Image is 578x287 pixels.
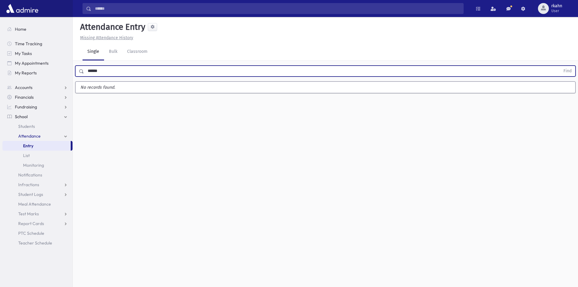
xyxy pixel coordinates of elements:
[23,143,33,149] span: Entry
[18,133,41,139] span: Attendance
[551,4,562,9] span: rkahn
[2,190,73,199] a: Student Logs
[2,131,73,141] a: Attendance
[551,9,562,13] span: User
[18,124,35,129] span: Students
[15,94,34,100] span: Financials
[2,121,73,131] a: Students
[2,180,73,190] a: Infractions
[2,68,73,78] a: My Reports
[2,49,73,58] a: My Tasks
[15,60,49,66] span: My Appointments
[5,2,40,15] img: AdmirePro
[23,162,44,168] span: Monitoring
[2,102,73,112] a: Fundraising
[2,219,73,228] a: Report Cards
[2,228,73,238] a: PTC Schedule
[23,153,30,158] span: List
[15,70,37,76] span: My Reports
[18,211,39,217] span: Test Marks
[15,114,28,119] span: School
[80,35,133,40] u: Missing Attendance History
[76,82,575,93] label: No records found.
[2,170,73,180] a: Notifications
[2,39,73,49] a: Time Tracking
[83,43,104,60] a: Single
[104,43,122,60] a: Bulk
[15,41,42,46] span: Time Tracking
[122,43,152,60] a: Classroom
[78,35,133,40] a: Missing Attendance History
[18,192,43,197] span: Student Logs
[2,238,73,248] a: Teacher Schedule
[2,112,73,121] a: School
[2,160,73,170] a: Monitoring
[78,22,145,32] h5: Attendance Entry
[18,182,39,187] span: Infractions
[91,3,463,14] input: Search
[2,58,73,68] a: My Appointments
[15,51,32,56] span: My Tasks
[18,231,44,236] span: PTC Schedule
[2,83,73,92] a: Accounts
[18,172,42,178] span: Notifications
[2,141,71,151] a: Entry
[15,26,26,32] span: Home
[560,66,575,76] button: Find
[2,209,73,219] a: Test Marks
[18,221,44,226] span: Report Cards
[15,85,32,90] span: Accounts
[18,240,52,246] span: Teacher Schedule
[2,24,73,34] a: Home
[15,104,37,110] span: Fundraising
[2,151,73,160] a: List
[2,199,73,209] a: Meal Attendance
[18,201,51,207] span: Meal Attendance
[2,92,73,102] a: Financials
